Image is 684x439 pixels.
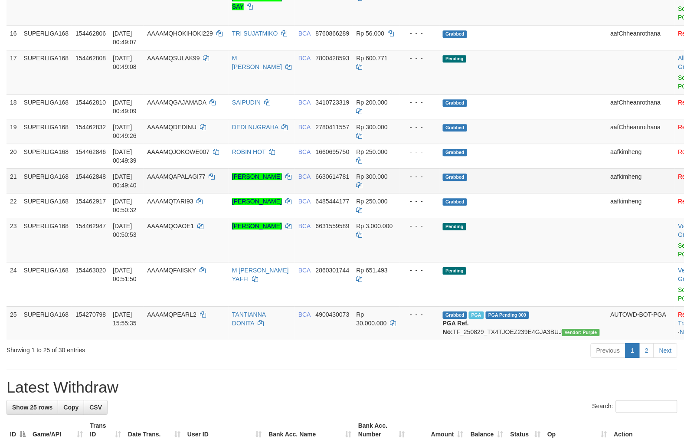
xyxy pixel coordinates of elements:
[63,404,79,411] span: Copy
[7,218,20,262] td: 23
[113,198,137,213] span: [DATE] 00:50:32
[357,267,388,274] span: Rp 651.493
[316,223,350,229] span: Copy 6631559589 to clipboard
[316,30,350,37] span: Copy 8760866289 to clipboard
[7,119,20,144] td: 19
[232,223,282,229] a: [PERSON_NAME]
[443,311,467,319] span: Grabbed
[232,267,289,282] a: M [PERSON_NAME] YAFFI
[625,343,640,358] a: 1
[403,197,436,206] div: - - -
[20,306,72,340] td: SUPERLIGA168
[357,30,385,37] span: Rp 56.000
[147,198,193,205] span: AAAAMQTARI93
[443,320,469,335] b: PGA Ref. No:
[357,55,388,62] span: Rp 600.771
[357,99,388,106] span: Rp 200.000
[7,379,677,396] h1: Latest Withdraw
[316,173,350,180] span: Copy 6630614781 to clipboard
[316,99,350,106] span: Copy 3410723319 to clipboard
[75,124,106,131] span: 154462832
[607,306,675,340] td: AUTOWD-BOT-PGA
[357,148,388,155] span: Rp 250.000
[357,173,388,180] span: Rp 300.000
[75,223,106,229] span: 154462947
[75,173,106,180] span: 154462848
[443,149,467,156] span: Grabbed
[113,124,137,139] span: [DATE] 00:49:26
[316,55,350,62] span: Copy 7800428593 to clipboard
[232,99,261,106] a: SAIPUDIN
[89,404,102,411] span: CSV
[20,168,72,193] td: SUPERLIGA168
[113,223,137,238] span: [DATE] 00:50:53
[75,30,106,37] span: 154462806
[443,124,467,131] span: Grabbed
[298,99,311,106] span: BCA
[147,55,200,62] span: AAAAMQSULAK99
[147,148,209,155] span: AAAAMQJOKOWE007
[639,343,654,358] a: 2
[20,262,72,306] td: SUPERLIGA168
[403,266,436,275] div: - - -
[147,30,213,37] span: AAAAMQHOKIHOKI229
[7,168,20,193] td: 21
[298,173,311,180] span: BCA
[591,343,625,358] a: Previous
[486,311,529,319] span: PGA Pending
[616,400,677,413] input: Search:
[147,173,205,180] span: AAAAMQAPALAGI77
[316,198,350,205] span: Copy 6485444177 to clipboard
[113,311,137,327] span: [DATE] 15:55:35
[439,306,607,340] td: TF_250829_TX4TJOEZ239E4GJA3BUJ
[298,30,311,37] span: BCA
[113,30,137,46] span: [DATE] 00:49:07
[147,267,196,274] span: AAAAMQFAIISKY
[469,311,484,319] span: Marked by aafmaleo
[20,119,72,144] td: SUPERLIGA168
[75,198,106,205] span: 154462917
[147,124,196,131] span: AAAAMQDEDINU
[113,173,137,189] span: [DATE] 00:49:40
[147,223,194,229] span: AAAAMQOAOE1
[403,172,436,181] div: - - -
[7,25,20,50] td: 16
[607,144,675,168] td: aafkimheng
[357,124,388,131] span: Rp 300.000
[357,198,388,205] span: Rp 250.000
[113,99,137,115] span: [DATE] 00:49:09
[75,148,106,155] span: 154462846
[654,343,677,358] a: Next
[298,198,311,205] span: BCA
[7,50,20,94] td: 17
[7,342,278,354] div: Showing 1 to 25 of 30 entries
[316,124,350,131] span: Copy 2780411557 to clipboard
[232,30,278,37] a: TRI SUJATMIKO
[147,311,196,318] span: AAAAMQPEARL2
[298,148,311,155] span: BCA
[607,193,675,218] td: aafkimheng
[316,148,350,155] span: Copy 1660695750 to clipboard
[403,98,436,107] div: - - -
[84,400,108,415] a: CSV
[403,222,436,230] div: - - -
[607,119,675,144] td: aafChheanrothana
[232,124,278,131] a: DEDI NUGRAHA
[113,267,137,282] span: [DATE] 00:51:50
[58,400,84,415] a: Copy
[7,94,20,119] td: 18
[20,50,72,94] td: SUPERLIGA168
[443,198,467,206] span: Grabbed
[113,148,137,164] span: [DATE] 00:49:39
[7,400,58,415] a: Show 25 rows
[113,55,137,70] span: [DATE] 00:49:08
[443,174,467,181] span: Grabbed
[75,55,106,62] span: 154462808
[592,400,677,413] label: Search:
[443,223,466,230] span: Pending
[357,311,387,327] span: Rp 30.000.000
[7,262,20,306] td: 24
[298,124,311,131] span: BCA
[20,144,72,168] td: SUPERLIGA168
[20,193,72,218] td: SUPERLIGA168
